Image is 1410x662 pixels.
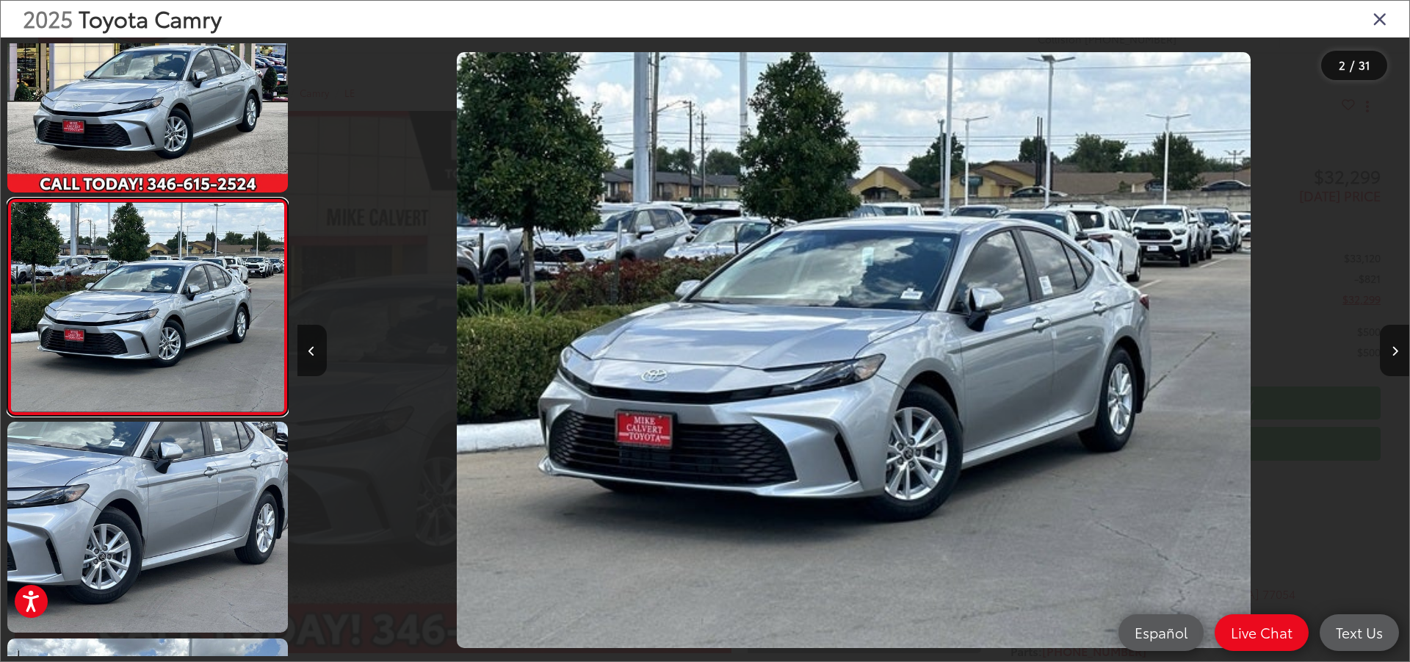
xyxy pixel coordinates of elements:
span: / [1348,60,1356,71]
img: 2025 Toyota Camry LE [457,52,1251,648]
a: Live Chat [1215,614,1309,651]
img: 2025 Toyota Camry LE [8,203,286,411]
button: Previous image [297,325,327,376]
span: 2 [1339,57,1345,73]
span: 2025 [23,2,73,34]
button: Next image [1380,325,1409,376]
span: Text Us [1328,623,1390,641]
span: Live Chat [1223,623,1300,641]
span: 31 [1359,57,1370,73]
span: Toyota Camry [79,2,222,34]
a: Text Us [1320,614,1399,651]
span: Español [1127,623,1195,641]
a: Español [1118,614,1204,651]
img: 2025 Toyota Camry LE [4,420,290,635]
i: Close gallery [1373,9,1387,28]
div: 2025 Toyota Camry LE 1 [297,52,1409,648]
